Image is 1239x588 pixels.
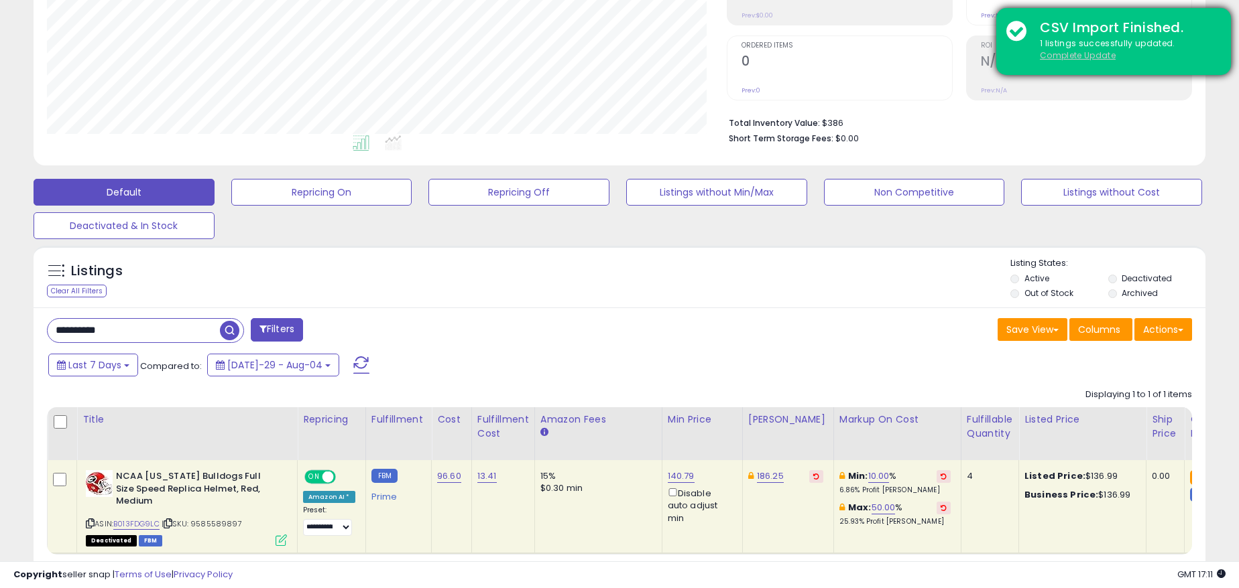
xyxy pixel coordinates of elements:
div: % [839,470,951,495]
b: NCAA [US_STATE] Bulldogs Full Size Speed Replica Helmet, Red, Medium [116,470,279,511]
span: All listings that are unavailable for purchase on Amazon for any reason other than out-of-stock [86,535,137,546]
div: Displaying 1 to 1 of 1 items [1085,388,1192,401]
div: Fulfillable Quantity [967,413,1013,441]
button: Filters [251,318,303,342]
button: Save View [998,318,1067,341]
h5: Listings [71,262,123,281]
span: Columns [1078,323,1120,336]
small: FBA [1190,470,1215,485]
div: Cost [437,413,466,427]
div: $0.30 min [540,482,652,494]
span: [DATE]-29 - Aug-04 [227,358,322,372]
button: Repricing On [231,179,412,206]
u: Complete Update [1040,50,1116,61]
small: FBM [371,469,398,483]
div: Amazon Fees [540,413,656,427]
a: B013FDG9LC [113,518,160,530]
a: Privacy Policy [174,568,233,581]
b: Min: [848,469,868,482]
a: 50.00 [872,501,896,514]
span: 2025-08-12 17:11 GMT [1177,568,1226,581]
div: Clear All Filters [47,285,107,297]
button: Repricing Off [428,179,609,206]
div: Prime [371,486,421,502]
div: Min Price [668,413,737,427]
div: $136.99 [1024,489,1136,501]
button: [DATE]-29 - Aug-04 [207,354,339,376]
a: Terms of Use [115,568,172,581]
div: [PERSON_NAME] [748,413,828,427]
div: Ship Price [1152,413,1179,441]
button: Non Competitive [824,179,1005,206]
h2: 0 [742,54,952,72]
div: Fulfillment Cost [477,413,529,441]
small: Prev: 0 [742,86,760,94]
div: Fulfillment [371,413,426,427]
label: Out of Stock [1024,287,1073,299]
span: | SKU: 9585589897 [162,518,242,529]
small: FBM [1190,488,1216,502]
b: Total Inventory Value: [729,117,820,129]
div: 1 listings successfully updated. [1030,38,1221,62]
button: Columns [1069,318,1132,341]
a: 10.00 [868,469,890,483]
div: ASIN: [86,470,287,544]
div: Title [82,413,292,427]
a: 140.79 [668,469,695,483]
div: 4 [967,470,1008,482]
small: Prev: $0.00 [742,11,773,19]
span: FBM [139,535,163,546]
button: Default [34,179,215,206]
a: 186.25 [757,469,784,483]
li: $386 [729,114,1182,130]
button: Actions [1134,318,1192,341]
small: Prev: N/A [981,86,1007,94]
small: Amazon Fees. [540,427,548,439]
div: 15% [540,470,652,482]
p: 25.93% Profit [PERSON_NAME] [839,517,951,526]
a: 13.41 [477,469,497,483]
b: Listed Price: [1024,469,1085,482]
div: Repricing [303,413,360,427]
div: Markup on Cost [839,413,955,427]
button: Listings without Cost [1021,179,1202,206]
div: Disable auto adjust min [668,486,732,524]
b: Short Term Storage Fees: [729,133,833,144]
b: Business Price: [1024,488,1098,501]
span: OFF [334,471,355,483]
span: Compared to: [140,360,202,372]
small: Prev: N/A [981,11,1007,19]
span: Ordered Items [742,42,952,50]
th: The percentage added to the cost of goods (COGS) that forms the calculator for Min & Max prices. [833,407,961,460]
strong: Copyright [13,568,62,581]
div: seller snap | | [13,569,233,581]
div: Preset: [303,506,355,536]
label: Deactivated [1122,273,1172,284]
span: $0.00 [835,132,859,145]
label: Active [1024,273,1049,284]
p: 6.86% Profit [PERSON_NAME] [839,486,951,495]
div: $136.99 [1024,470,1136,482]
button: Listings without Min/Max [626,179,807,206]
div: Amazon AI * [303,491,355,503]
div: % [839,502,951,526]
div: 0.00 [1152,470,1174,482]
button: Last 7 Days [48,354,138,376]
span: Last 7 Days [68,358,121,372]
div: Listed Price [1024,413,1140,427]
img: 41Srgek+VeL._SL40_.jpg [86,470,113,497]
p: Listing States: [1010,257,1205,270]
label: Archived [1122,287,1158,299]
a: 96.60 [437,469,461,483]
button: Deactivated & In Stock [34,212,215,239]
b: Max: [848,501,872,514]
span: ON [306,471,322,483]
h2: N/A [981,54,1191,72]
div: CSV Import Finished. [1030,18,1221,38]
span: ROI [981,42,1191,50]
